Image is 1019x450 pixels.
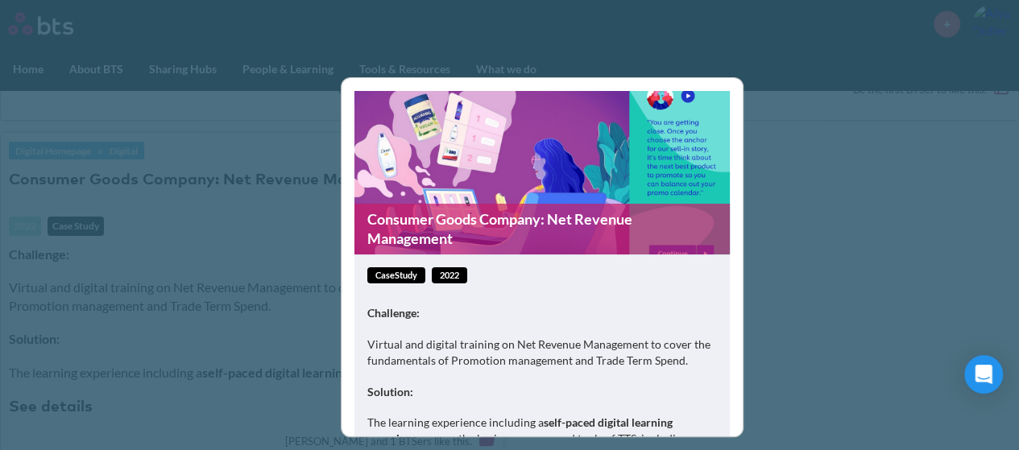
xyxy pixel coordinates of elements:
div: Open Intercom Messenger [964,355,1003,394]
strong: self-paced digital learning experience [367,415,673,445]
span: caseStudy [367,267,425,284]
span: 2022 [432,267,467,284]
p: Virtual and digital training on Net Revenue Management to cover the fundamentals of Promotion man... [367,336,717,368]
strong: Solution: [367,385,413,398]
strong: Challenge: [367,306,420,320]
a: Consumer Goods Company: Net Revenue Management [354,204,730,254]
